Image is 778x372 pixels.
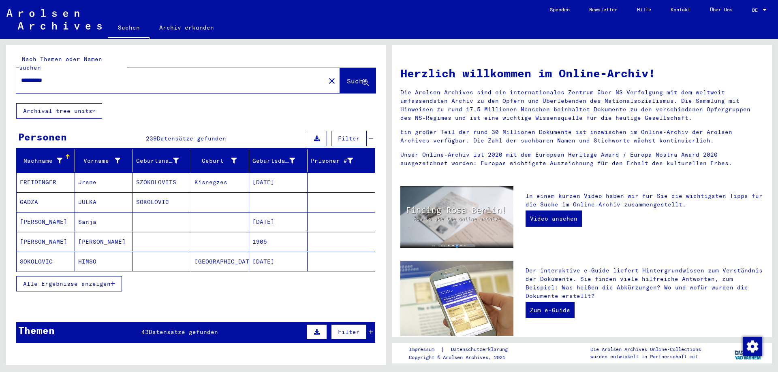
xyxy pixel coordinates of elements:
div: Prisoner # [311,154,365,167]
span: Datensätze gefunden [157,135,226,142]
img: yv_logo.png [733,343,763,363]
mat-cell: [PERSON_NAME] [75,232,133,251]
mat-icon: close [327,76,337,86]
button: Filter [331,131,367,146]
mat-cell: GADZA [17,192,75,212]
span: 43 [141,328,149,336]
a: Impressum [409,345,441,354]
mat-header-cell: Geburt‏ [191,149,250,172]
div: Zustimmung ändern [742,336,762,356]
p: wurden entwickelt in Partnerschaft mit [590,353,701,360]
mat-header-cell: Geburtsdatum [249,149,308,172]
mat-header-cell: Vorname [75,149,133,172]
mat-cell: SOKOLOVIC [133,192,191,212]
a: Suchen [108,18,150,39]
mat-cell: [PERSON_NAME] [17,212,75,232]
span: Filter [338,328,360,336]
mat-cell: [GEOGRAPHIC_DATA] [191,252,250,271]
div: | [409,345,517,354]
mat-cell: Sanja [75,212,133,232]
span: Datensätze gefunden [149,328,218,336]
p: Ein großer Teil der rund 30 Millionen Dokumente ist inzwischen im Online-Archiv der Arolsen Archi... [400,128,764,145]
button: Suche [340,68,376,93]
div: Nachname [20,157,62,165]
a: Datenschutzerklärung [445,345,517,354]
a: Archiv erkunden [150,18,224,37]
mat-cell: [DATE] [249,172,308,192]
p: Die Arolsen Archives sind ein internationales Zentrum über NS-Verfolgung mit dem weltweit umfasse... [400,88,764,122]
mat-cell: HIMSO [75,252,133,271]
div: Themen [18,323,55,338]
p: Die Arolsen Archives Online-Collections [590,346,701,353]
span: 239 [146,135,157,142]
a: Video ansehen [526,210,582,227]
mat-cell: FREIDINGER [17,172,75,192]
mat-cell: Kisnegzes [191,172,250,192]
mat-cell: JULKA [75,192,133,212]
div: Vorname [78,154,133,167]
img: Arolsen_neg.svg [6,9,102,30]
button: Filter [331,324,367,340]
mat-header-cell: Prisoner # [308,149,375,172]
span: Suche [347,77,367,85]
div: Geburtsname [136,157,179,165]
button: Clear [324,72,340,89]
div: Geburt‏ [194,154,249,167]
div: Geburt‏ [194,157,237,165]
span: DE [752,7,761,13]
img: video.jpg [400,186,513,248]
div: Prisoner # [311,157,353,165]
div: Vorname [78,157,121,165]
button: Alle Ergebnisse anzeigen [16,276,122,291]
div: Geburtsdatum [252,157,295,165]
mat-cell: [DATE] [249,252,308,271]
p: Der interaktive e-Guide liefert Hintergrundwissen zum Verständnis der Dokumente. Sie finden viele... [526,266,764,300]
mat-cell: SOKOLOVIC [17,252,75,271]
div: Personen [18,130,67,144]
button: Archival tree units [16,103,102,119]
mat-cell: [DATE] [249,212,308,232]
mat-label: Nach Themen oder Namen suchen [19,55,102,71]
div: Nachname [20,154,75,167]
a: Zum e-Guide [526,302,575,318]
div: Geburtsdatum [252,154,307,167]
h1: Herzlich willkommen im Online-Archiv! [400,65,764,82]
mat-cell: Jrene [75,172,133,192]
mat-header-cell: Nachname [17,149,75,172]
mat-cell: 1905 [249,232,308,251]
p: In einem kurzen Video haben wir für Sie die wichtigsten Tipps für die Suche im Online-Archiv zusa... [526,192,764,209]
img: eguide.jpg [400,261,513,336]
mat-header-cell: Geburtsname [133,149,191,172]
p: Unser Online-Archiv ist 2020 mit dem European Heritage Award / Europa Nostra Award 2020 ausgezeic... [400,151,764,168]
p: Copyright © Arolsen Archives, 2021 [409,354,517,361]
span: Filter [338,135,360,142]
span: Alle Ergebnisse anzeigen [23,280,111,287]
img: Zustimmung ändern [743,337,762,356]
mat-cell: [PERSON_NAME] [17,232,75,251]
mat-cell: SZOKOLOVITS [133,172,191,192]
div: Geburtsname [136,154,191,167]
